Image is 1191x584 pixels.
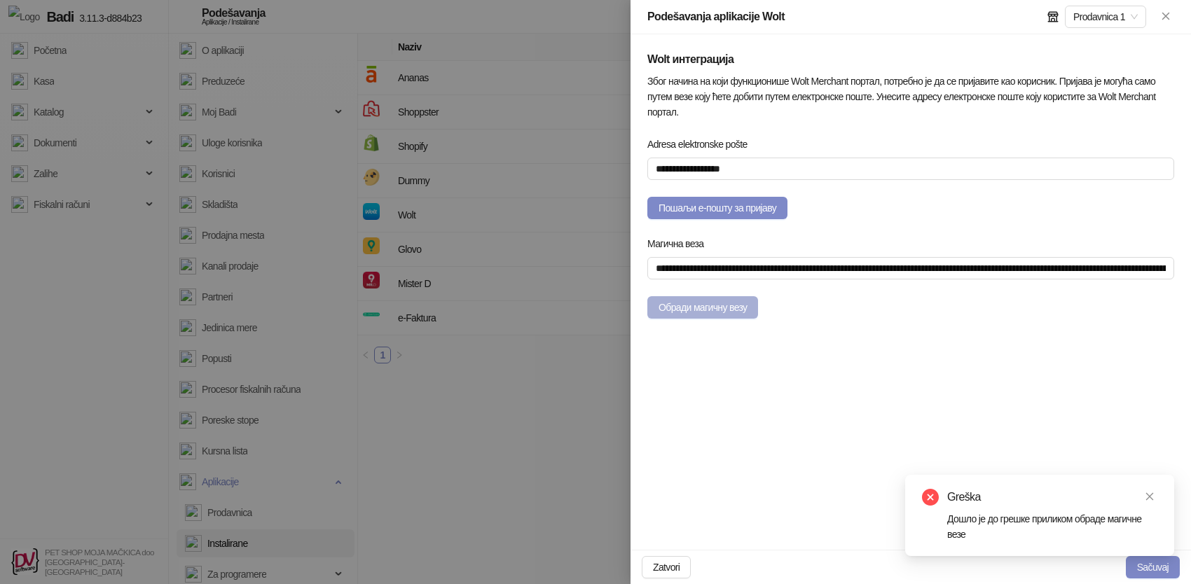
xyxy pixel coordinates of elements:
[947,511,1157,542] div: Дошло је до грешке приликом обраде магичне везе
[647,197,787,219] button: Пошаљи е-пошту за пријаву
[647,8,785,25] div: Podešavanja aplikacije Wolt
[647,51,1174,68] h5: Wolt интеграција
[1073,6,1138,27] span: Prodavnica 1
[1142,489,1157,504] a: Close
[1126,556,1180,578] button: Sačuvaj
[642,556,691,578] button: Zatvori
[922,489,939,506] span: close-circle
[647,236,713,251] label: Магична веза
[647,137,757,152] label: Adresa elektronske pošte
[647,296,758,319] button: Обради магичну везу
[1145,492,1155,501] span: close
[647,74,1174,120] div: Због начина на који функционише Wolt Merchant портал, потребно је да се пријавите као корисник. П...
[1157,8,1174,25] button: Zatvori
[947,489,1157,506] div: Greška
